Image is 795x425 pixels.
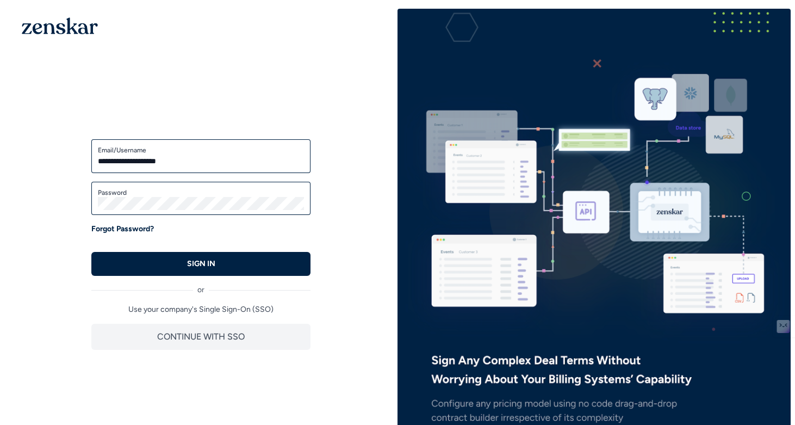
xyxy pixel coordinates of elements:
[98,188,304,197] label: Password
[91,324,310,350] button: CONTINUE WITH SSO
[91,252,310,276] button: SIGN IN
[91,304,310,315] p: Use your company's Single Sign-On (SSO)
[98,146,304,155] label: Email/Username
[91,224,154,235] a: Forgot Password?
[91,276,310,295] div: or
[22,17,98,34] img: 1OGAJ2xQqyY4LXKgY66KYq0eOWRCkrZdAb3gUhuVAqdWPZE9SRJmCz+oDMSn4zDLXe31Ii730ItAGKgCKgCCgCikA4Av8PJUP...
[187,258,215,269] p: SIGN IN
